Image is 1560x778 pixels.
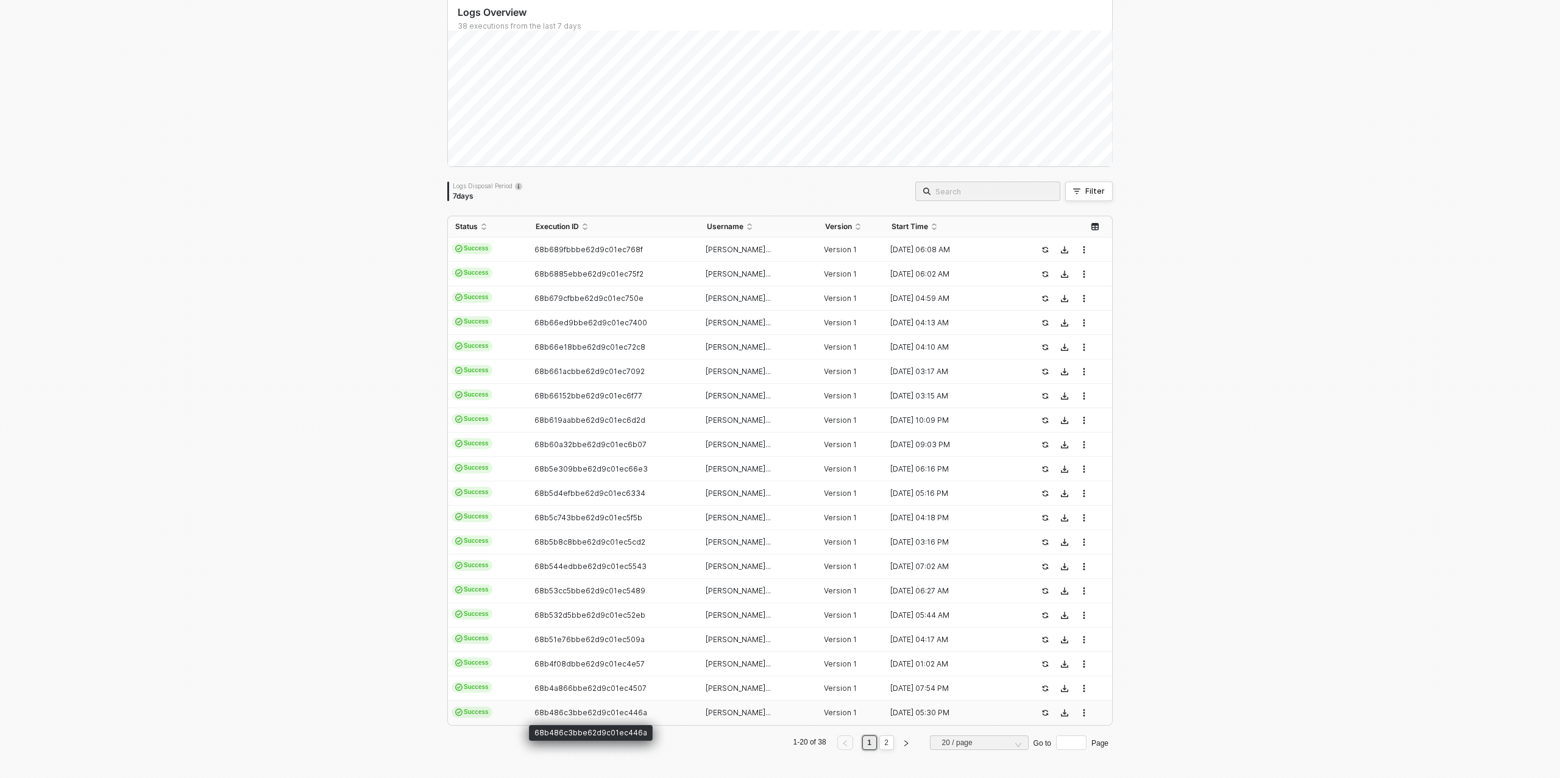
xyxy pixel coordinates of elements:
[1041,295,1049,302] span: icon-success-page
[884,489,1017,498] div: [DATE] 05:16 PM
[884,610,1017,620] div: [DATE] 05:44 AM
[700,216,818,238] th: Username
[455,586,463,593] span: icon-cards
[706,440,771,449] span: [PERSON_NAME]...
[455,537,463,545] span: icon-cards
[458,6,1112,19] div: Logs Overview
[824,342,857,352] span: Version 1
[1041,319,1049,327] span: icon-success-page
[706,586,771,595] span: [PERSON_NAME]...
[1061,295,1068,302] span: icon-download
[455,684,463,691] span: icon-cards
[824,464,857,473] span: Version 1
[1041,539,1049,546] span: icon-success-page
[824,391,857,400] span: Version 1
[884,513,1017,523] div: [DATE] 04:18 PM
[534,562,647,571] span: 68b544edbbe62d9c01ec5543
[706,659,771,668] span: [PERSON_NAME]...
[1061,539,1068,546] span: icon-download
[937,736,1021,749] input: Page Size
[824,416,857,425] span: Version 1
[455,294,463,301] span: icon-cards
[1041,490,1049,497] span: icon-success-page
[452,365,492,376] span: Success
[455,342,463,350] span: icon-cards
[452,657,492,668] span: Success
[706,367,771,376] span: [PERSON_NAME]...
[455,562,463,569] span: icon-cards
[842,740,849,747] span: left
[884,659,1017,669] div: [DATE] 01:02 AM
[1061,514,1068,522] span: icon-download
[824,440,857,449] span: Version 1
[455,464,463,472] span: icon-cards
[1041,709,1049,716] span: icon-success-page
[706,489,771,498] span: [PERSON_NAME]...
[1041,636,1049,643] span: icon-success-page
[452,267,492,278] span: Success
[455,513,463,520] span: icon-cards
[1061,636,1068,643] span: icon-download
[452,414,492,425] span: Success
[1061,490,1068,497] span: icon-download
[1091,223,1099,230] span: icon-table
[930,735,1029,755] div: Page Size
[452,341,492,352] span: Success
[862,735,877,750] li: 1
[824,610,857,620] span: Version 1
[863,736,875,749] a: 1
[706,513,771,522] span: [PERSON_NAME]...
[884,537,1017,547] div: [DATE] 03:16 PM
[534,416,645,425] span: 68b619aabbe62d9c01ec6d2d
[824,294,857,303] span: Version 1
[534,537,645,546] span: 68b5b8c8bbe62d9c01ec5cd2
[706,464,771,473] span: [PERSON_NAME]...
[896,735,916,750] li: Next Page
[706,245,771,254] span: [PERSON_NAME]...
[892,222,928,232] span: Start Time
[452,243,492,254] span: Success
[824,318,857,327] span: Version 1
[1061,709,1068,716] span: icon-download
[534,610,645,620] span: 68b532d5bbe62d9c01ec52eb
[534,318,647,327] span: 68b66ed9bbe62d9c01ec7400
[534,342,645,352] span: 68b66e18bbe62d9c01ec72c8
[884,342,1017,352] div: [DATE] 04:10 AM
[448,216,528,238] th: Status
[455,391,463,398] span: icon-cards
[528,216,699,238] th: Execution ID
[534,586,645,595] span: 68b53cc5bbe62d9c01ec5489
[452,511,492,522] span: Success
[1041,685,1049,692] span: icon-success-page
[884,318,1017,328] div: [DATE] 04:13 AM
[458,21,1112,31] div: 38 executions from the last 7 days
[825,222,852,232] span: Version
[706,318,771,327] span: [PERSON_NAME]...
[452,584,492,595] span: Success
[455,245,463,252] span: icon-cards
[881,736,892,749] a: 2
[818,216,884,238] th: Version
[534,708,647,717] span: 68b486c3bbe62d9c01ec446a
[884,367,1017,377] div: [DATE] 03:17 AM
[534,684,647,693] span: 68b4a866bbe62d9c01ec4507
[884,391,1017,401] div: [DATE] 03:15 AM
[707,222,743,232] span: Username
[1041,417,1049,424] span: icon-success-page
[824,708,857,717] span: Version 1
[1041,660,1049,668] span: icon-success-page
[884,562,1017,571] div: [DATE] 07:02 AM
[534,635,645,644] span: 68b51e76bbe62d9c01ec509a
[884,635,1017,645] div: [DATE] 04:17 AM
[452,462,492,473] span: Success
[824,513,857,522] span: Version 1
[884,269,1017,279] div: [DATE] 06:02 AM
[453,182,522,190] div: Logs Disposal Period
[902,740,910,747] span: right
[1033,735,1108,750] div: Go to Page
[706,342,771,352] span: [PERSON_NAME]...
[706,708,771,717] span: [PERSON_NAME]...
[792,735,828,750] li: 1-20 of 38
[1061,246,1068,253] span: icon-download
[452,316,492,327] span: Success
